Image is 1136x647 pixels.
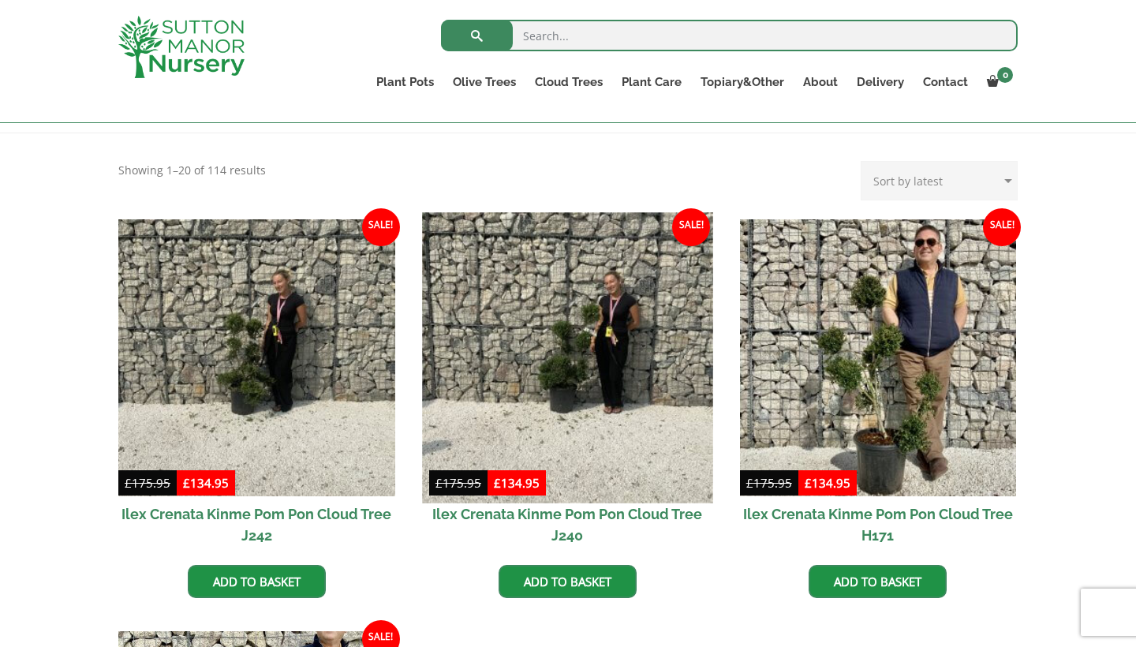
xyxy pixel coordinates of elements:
span: £ [746,475,753,491]
a: Sale! Ilex Crenata Kinme Pom Pon Cloud Tree J240 [429,219,706,553]
img: Ilex Crenata Kinme Pom Pon Cloud Tree J240 [422,212,712,503]
a: Add to basket: “Ilex Crenata Kinme Pom Pon Cloud Tree J242” [188,565,326,598]
span: Sale! [362,208,400,246]
span: £ [125,475,132,491]
input: Search... [441,20,1018,51]
bdi: 175.95 [125,475,170,491]
span: £ [183,475,190,491]
bdi: 175.95 [746,475,792,491]
bdi: 134.95 [183,475,229,491]
span: £ [435,475,443,491]
a: Topiary&Other [691,71,794,93]
span: 0 [997,67,1013,83]
h2: Ilex Crenata Kinme Pom Pon Cloud Tree H171 [740,496,1017,553]
a: Sale! Ilex Crenata Kinme Pom Pon Cloud Tree J242 [118,219,395,553]
a: Add to basket: “Ilex Crenata Kinme Pom Pon Cloud Tree H171” [809,565,947,598]
a: Plant Pots [367,71,443,93]
span: Sale! [983,208,1021,246]
span: £ [805,475,812,491]
bdi: 134.95 [805,475,850,491]
a: Plant Care [612,71,691,93]
img: Ilex Crenata Kinme Pom Pon Cloud Tree J242 [118,219,395,496]
a: 0 [977,71,1018,93]
a: Cloud Trees [525,71,612,93]
img: Ilex Crenata Kinme Pom Pon Cloud Tree H171 [740,219,1017,496]
a: Sale! Ilex Crenata Kinme Pom Pon Cloud Tree H171 [740,219,1017,553]
a: About [794,71,847,93]
p: Showing 1–20 of 114 results [118,161,266,180]
span: Sale! [672,208,710,246]
a: Contact [914,71,977,93]
a: Olive Trees [443,71,525,93]
a: Add to basket: “Ilex Crenata Kinme Pom Pon Cloud Tree J240” [499,565,637,598]
h2: Ilex Crenata Kinme Pom Pon Cloud Tree J240 [429,496,706,553]
bdi: 134.95 [494,475,540,491]
img: logo [118,16,245,78]
span: £ [494,475,501,491]
select: Shop order [861,161,1018,200]
h2: Ilex Crenata Kinme Pom Pon Cloud Tree J242 [118,496,395,553]
a: Delivery [847,71,914,93]
bdi: 175.95 [435,475,481,491]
